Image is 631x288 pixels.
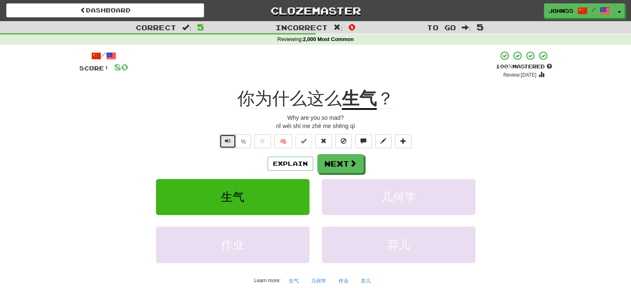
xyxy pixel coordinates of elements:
button: 几何学 [322,179,475,215]
span: 80 [114,62,128,72]
button: 生气 [284,275,303,287]
button: Discuss sentence (alt+u) [355,134,372,148]
span: ？ [377,89,394,109]
button: 弃儿 [322,227,475,263]
span: : [462,24,471,31]
span: 5 [477,22,484,32]
button: Add to collection (alt+a) [395,134,412,148]
span: 0 [348,22,356,32]
span: : [334,24,343,31]
span: john55 [548,7,573,15]
button: 生气 [156,179,309,215]
span: 100 % [496,63,512,70]
button: Next [317,154,364,173]
span: 作业 [221,238,244,251]
button: Set this sentence to 100% Mastered (alt+m) [295,134,312,148]
div: Mastered [496,63,552,70]
button: 几何学 [307,275,331,287]
span: To go [427,23,456,31]
button: 🧠 [274,134,292,148]
button: ½ [236,134,251,148]
small: Learn more: [254,278,280,283]
u: 生气 [342,89,377,110]
span: 生气 [221,191,244,203]
button: 作业 [334,275,353,287]
span: Score: [79,65,109,72]
div: nǐ wèi shí me zhè me shēng qì [79,122,552,130]
button: Explain [268,157,313,171]
span: 几何学 [381,191,416,203]
a: Clozemaster [217,3,414,18]
button: 作业 [156,227,309,263]
button: Play sentence audio (ctl+space) [219,134,236,148]
a: Dashboard [6,3,204,17]
button: Reset to 0% Mastered (alt+r) [315,134,332,148]
button: Ignore sentence (alt+i) [335,134,352,148]
span: / [592,7,596,12]
button: 弃儿 [356,275,375,287]
span: 5 [197,22,204,32]
div: Why are you so mad? [79,114,552,122]
div: Text-to-speech controls [218,134,251,148]
div: / [79,51,128,61]
small: Review: [DATE] [503,72,536,78]
strong: 2,000 Most Common [303,36,353,42]
span: Correct [136,23,176,31]
span: 你为什么这么 [237,89,342,109]
span: : [182,24,191,31]
span: Incorrect [275,23,328,31]
button: Favorite sentence (alt+f) [254,134,271,148]
a: john55 / [544,3,614,18]
span: 弃儿 [387,238,410,251]
button: Edit sentence (alt+d) [375,134,392,148]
